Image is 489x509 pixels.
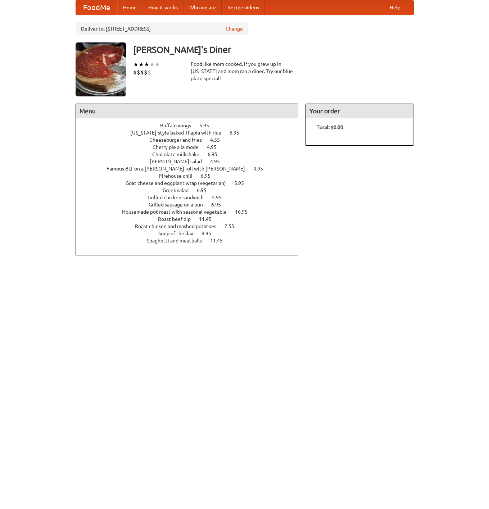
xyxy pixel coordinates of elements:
[76,104,298,118] h4: Menu
[150,159,209,164] span: [PERSON_NAME] salad
[150,159,233,164] a: [PERSON_NAME] salad 4.95
[76,0,117,15] a: FoodMe
[140,68,144,76] li: $
[235,209,255,215] span: 16.95
[122,209,261,215] a: Housemade pot roast with seasonal vegetable 16.95
[149,202,234,208] a: Grilled sausage on a bun 6.95
[153,144,230,150] a: Cherry pie a la mode 4.95
[201,173,218,179] span: 6.95
[226,25,243,32] a: Change
[306,104,413,118] h4: Your order
[149,202,210,208] span: Grilled sausage on a bun
[153,144,206,150] span: Cherry pie a la mode
[133,42,414,57] h3: [PERSON_NAME]'s Diner
[144,60,149,68] li: ★
[148,195,235,200] a: Grilled chicken sandwich 4.95
[199,216,219,222] span: 11.45
[130,130,228,136] span: [US_STATE]-style baked Tilapia with rice
[158,231,225,236] a: Soup of the day 8.95
[133,60,139,68] li: ★
[199,123,216,128] span: 5.95
[152,151,207,157] span: Chocolate milkshake
[133,68,137,76] li: $
[137,68,140,76] li: $
[230,130,246,136] span: 6.95
[147,238,209,244] span: Spaghetti and meatballs
[148,68,151,76] li: $
[317,124,343,130] b: Total: $0.00
[384,0,406,15] a: Help
[142,0,184,15] a: How it works
[117,0,142,15] a: Home
[225,223,241,229] span: 7.55
[76,22,248,35] div: Deliver to: [STREET_ADDRESS]
[160,123,198,128] span: Buffalo wings
[107,166,252,172] span: Famous BLT on a [PERSON_NAME] roll with [PERSON_NAME]
[208,151,225,157] span: 6.95
[147,238,236,244] a: Spaghetti and meatballs 11.45
[210,238,230,244] span: 11.45
[163,187,220,193] a: Greek salad 6.95
[210,137,227,143] span: 4.55
[149,137,209,143] span: Cheeseburger and fries
[149,60,155,68] li: ★
[148,195,211,200] span: Grilled chicken sandwich
[191,60,299,82] div: Food like mom cooked, if you grew up in [US_STATE] and mom ran a diner. Try our blue plate special!
[155,60,160,68] li: ★
[122,209,234,215] span: Housemade pot roast with seasonal vegetable
[184,0,222,15] a: Who we are
[253,166,270,172] span: 4.95
[212,195,229,200] span: 4.95
[158,216,198,222] span: Roast beef dip
[76,42,126,96] img: angular.jpg
[126,180,233,186] span: Goat cheese and eggplant wrap (vegetarian)
[159,173,200,179] span: Firehouse chili
[158,231,200,236] span: Soup of the day
[139,60,144,68] li: ★
[211,202,228,208] span: 6.95
[107,166,276,172] a: Famous BLT on a [PERSON_NAME] roll with [PERSON_NAME] 4.95
[197,187,214,193] span: 6.95
[234,180,251,186] span: 5.95
[135,223,248,229] a: Roast chicken and mashed potatoes 7.55
[210,159,227,164] span: 4.95
[144,68,148,76] li: $
[207,144,224,150] span: 4.95
[149,137,233,143] a: Cheeseburger and fries 4.55
[163,187,196,193] span: Greek salad
[159,173,224,179] a: Firehouse chili 6.95
[152,151,231,157] a: Chocolate milkshake 6.95
[222,0,265,15] a: Recipe videos
[158,216,225,222] a: Roast beef dip 11.45
[135,223,223,229] span: Roast chicken and mashed potatoes
[126,180,257,186] a: Goat cheese and eggplant wrap (vegetarian) 5.95
[160,123,222,128] a: Buffalo wings 5.95
[202,231,218,236] span: 8.95
[130,130,253,136] a: [US_STATE]-style baked Tilapia with rice 6.95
